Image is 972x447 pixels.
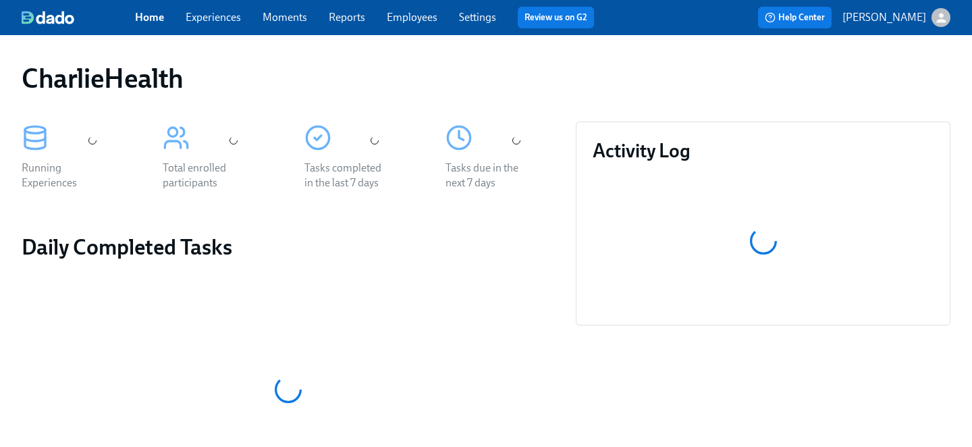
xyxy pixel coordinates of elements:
h2: Daily Completed Tasks [22,234,554,261]
a: Review us on G2 [524,11,587,24]
div: Tasks due in the next 7 days [446,161,532,190]
a: dado [22,11,135,24]
div: Total enrolled participants [163,161,249,190]
button: Help Center [758,7,832,28]
div: Running Experiences [22,161,108,190]
div: Tasks completed in the last 7 days [304,161,391,190]
a: Experiences [186,11,241,24]
p: [PERSON_NAME] [842,10,926,25]
img: dado [22,11,74,24]
a: Settings [459,11,496,24]
button: [PERSON_NAME] [842,8,950,27]
h1: CharlieHealth [22,62,184,95]
a: Employees [387,11,437,24]
span: Help Center [765,11,825,24]
button: Review us on G2 [518,7,594,28]
a: Reports [329,11,365,24]
h3: Activity Log [593,138,934,163]
a: Moments [263,11,307,24]
a: Home [135,11,164,24]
